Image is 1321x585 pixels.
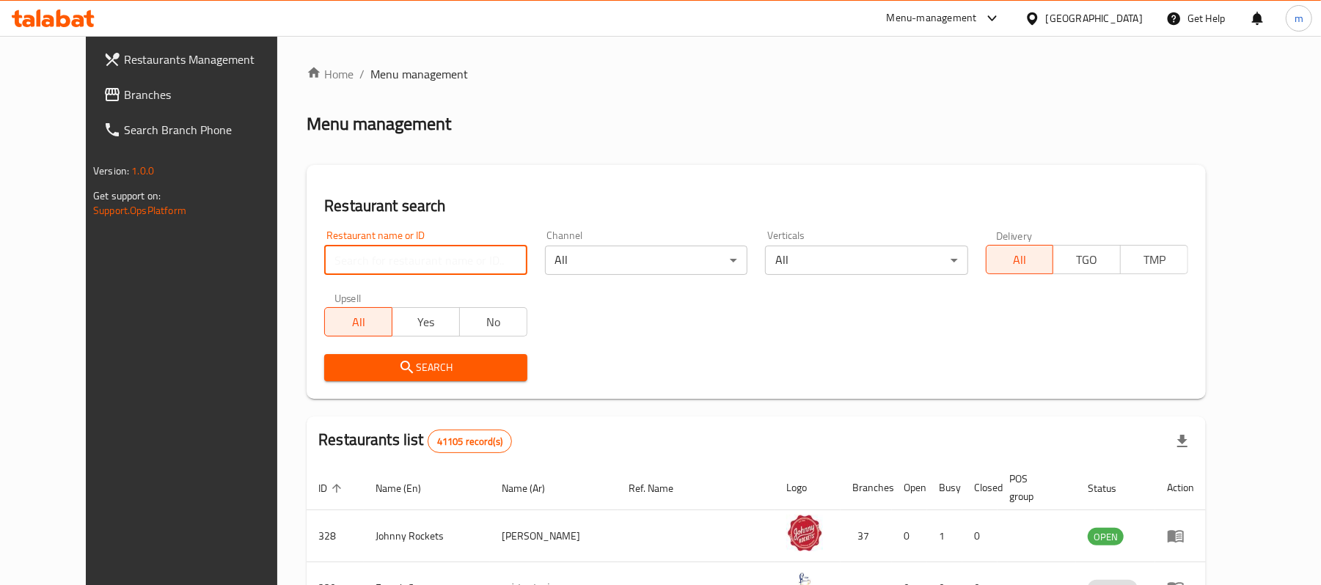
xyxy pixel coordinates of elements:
[887,10,977,27] div: Menu-management
[545,246,747,275] div: All
[324,246,527,275] input: Search for restaurant name or ID..
[1088,529,1124,545] span: OPEN
[459,307,527,336] button: No
[1127,249,1182,271] span: TMP
[92,42,307,77] a: Restaurants Management
[307,65,1206,83] nav: breadcrumb
[307,65,354,83] a: Home
[1088,528,1124,545] div: OPEN
[93,201,186,220] a: Support.OpsPlatform
[1009,470,1058,505] span: POS group
[1088,479,1135,497] span: Status
[1046,10,1143,26] div: [GEOGRAPHIC_DATA]
[428,430,512,453] div: Total records count
[92,112,307,147] a: Search Branch Phone
[841,466,892,510] th: Branches
[324,307,392,336] button: All
[364,510,490,562] td: Johnny Rockets
[331,312,387,333] span: All
[1053,245,1121,274] button: TGO
[786,515,823,551] img: Johnny Rockets
[92,77,307,112] a: Branches
[124,121,295,139] span: Search Branch Phone
[1165,424,1200,459] div: Export file
[1059,249,1115,271] span: TGO
[336,358,515,377] span: Search
[992,249,1048,271] span: All
[318,479,346,497] span: ID
[307,112,451,136] h2: Menu management
[927,510,962,562] td: 1
[1155,466,1206,510] th: Action
[1120,245,1188,274] button: TMP
[892,510,927,562] td: 0
[324,195,1188,217] h2: Restaurant search
[927,466,962,510] th: Busy
[996,230,1033,240] label: Delivery
[334,292,362,303] label: Upsell
[93,161,129,180] span: Version:
[398,312,454,333] span: Yes
[376,479,440,497] span: Name (En)
[466,312,522,333] span: No
[841,510,892,562] td: 37
[490,510,618,562] td: [PERSON_NAME]
[962,510,998,562] td: 0
[892,466,927,510] th: Open
[124,86,295,103] span: Branches
[629,479,693,497] span: Ref. Name
[131,161,154,180] span: 1.0.0
[962,466,998,510] th: Closed
[765,246,967,275] div: All
[307,510,364,562] td: 328
[124,51,295,68] span: Restaurants Management
[324,354,527,381] button: Search
[392,307,460,336] button: Yes
[370,65,468,83] span: Menu management
[502,479,564,497] span: Name (Ar)
[359,65,365,83] li: /
[1295,10,1303,26] span: m
[93,186,161,205] span: Get support on:
[318,429,512,453] h2: Restaurants list
[428,435,511,449] span: 41105 record(s)
[1167,527,1194,545] div: Menu
[986,245,1054,274] button: All
[775,466,841,510] th: Logo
